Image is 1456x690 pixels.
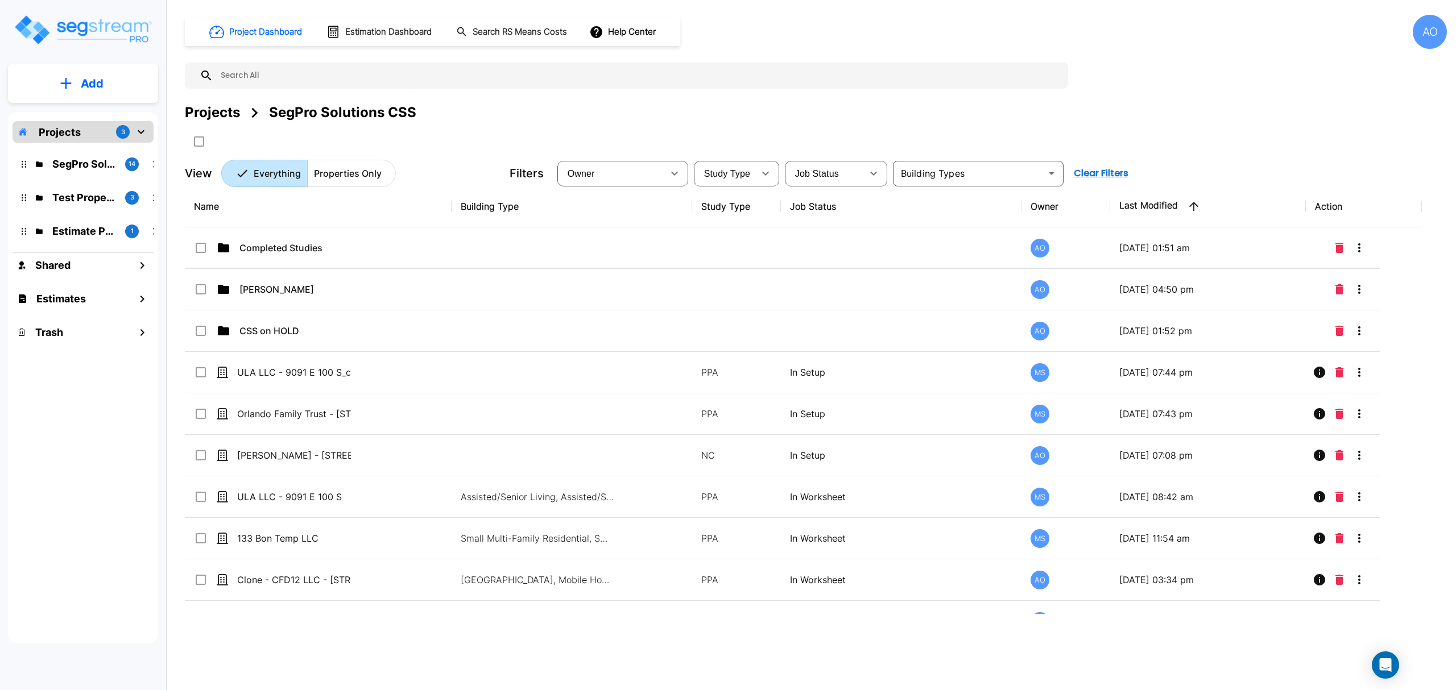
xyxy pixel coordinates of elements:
[345,26,432,39] h1: Estimation Dashboard
[461,531,614,545] p: Small Multi-Family Residential, Small Multi-Family Residential Site
[701,531,772,545] p: PPA
[704,169,750,178] span: Study Type
[790,490,1012,504] p: In Worksheet
[221,160,396,187] div: Platform
[1413,15,1447,49] div: AO
[1331,568,1348,591] button: Delete
[13,14,152,46] img: Logo
[1308,527,1331,550] button: Info
[129,159,135,169] p: 14
[1306,186,1421,227] th: Action
[1031,363,1049,382] div: MS
[221,160,308,187] button: Everything
[237,531,351,545] p: 133 Bon Temp LLC
[1331,278,1348,301] button: Delete
[185,102,240,123] div: Projects
[237,573,351,587] p: Clone - CFD12 LLC - [STREET_ADDRESS]
[568,169,595,178] span: Owner
[701,448,772,462] p: NC
[1119,241,1297,255] p: [DATE] 01:51 am
[1031,529,1049,548] div: MS
[1372,651,1399,679] div: Open Intercom Messenger
[701,365,772,379] p: PPA
[896,165,1041,181] input: Building Types
[1119,407,1297,421] p: [DATE] 07:43 pm
[237,365,351,379] p: ULA LLC - 9091 E 100 S_clone
[1119,531,1297,545] p: [DATE] 11:54 am
[188,130,210,153] button: SelectAll
[701,490,772,504] p: PPA
[1021,186,1110,227] th: Owner
[790,448,1012,462] p: In Setup
[1348,568,1371,591] button: More-Options
[121,127,125,137] p: 3
[781,186,1021,227] th: Job Status
[1348,278,1371,301] button: More-Options
[452,21,573,43] button: Search RS Means Costs
[1331,610,1348,633] button: Delete
[237,448,351,462] p: [PERSON_NAME] - [STREET_ADDRESS]
[1308,568,1331,591] button: Info
[36,291,86,306] h1: Estimates
[131,226,134,236] p: 1
[461,573,614,587] p: [GEOGRAPHIC_DATA], Mobile Home Park Site
[795,169,839,178] span: Job Status
[35,257,71,273] h1: Shared
[239,282,353,296] p: [PERSON_NAME]
[1119,282,1297,296] p: [DATE] 04:50 pm
[510,165,544,182] p: Filters
[1031,571,1049,589] div: AO
[1110,186,1306,227] th: Last Modified
[52,190,116,205] p: Test Property Folder
[560,157,663,189] div: Select
[314,167,382,180] p: Properties Only
[452,186,692,227] th: Building Type
[185,165,212,182] p: View
[52,223,116,239] p: Estimate Property
[1348,319,1371,342] button: More-Options
[1331,444,1348,467] button: Delete
[239,324,353,338] p: CSS on HOLD
[237,490,351,504] p: ULA LLC - 9091 E 100 S
[1119,448,1297,462] p: [DATE] 07:08 pm
[1119,365,1297,379] p: [DATE] 07:44 pm
[1348,402,1371,425] button: More-Options
[1308,361,1331,384] button: Info
[1308,610,1331,633] button: Info
[130,193,134,202] p: 3
[1308,402,1331,425] button: Info
[1348,527,1371,550] button: More-Options
[790,531,1012,545] p: In Worksheet
[790,573,1012,587] p: In Worksheet
[1348,444,1371,467] button: More-Options
[1069,162,1133,185] button: Clear Filters
[1331,402,1348,425] button: Delete
[692,186,781,227] th: Study Type
[1348,610,1371,633] button: More-Options
[1044,165,1060,181] button: Open
[587,21,660,43] button: Help Center
[1331,319,1348,342] button: Delete
[254,167,301,180] p: Everything
[52,156,116,172] p: SegPro Solutions CSS
[8,67,158,100] button: Add
[1348,236,1371,259] button: More-Options
[213,63,1062,89] input: Search All
[39,124,81,140] p: Projects
[1331,527,1348,550] button: Delete
[307,160,396,187] button: Properties Only
[1331,485,1348,508] button: Delete
[1308,444,1331,467] button: Info
[1331,236,1348,259] button: Delete
[1308,485,1331,508] button: Info
[1331,361,1348,384] button: Delete
[1031,239,1049,257] div: AO
[1031,612,1049,631] div: AO
[1031,322,1049,340] div: AO
[1031,405,1049,423] div: MS
[35,325,63,340] h1: Trash
[473,26,567,39] h1: Search RS Means Costs
[1031,488,1049,506] div: MS
[1348,361,1371,384] button: More-Options
[322,20,438,44] button: Estimation Dashboard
